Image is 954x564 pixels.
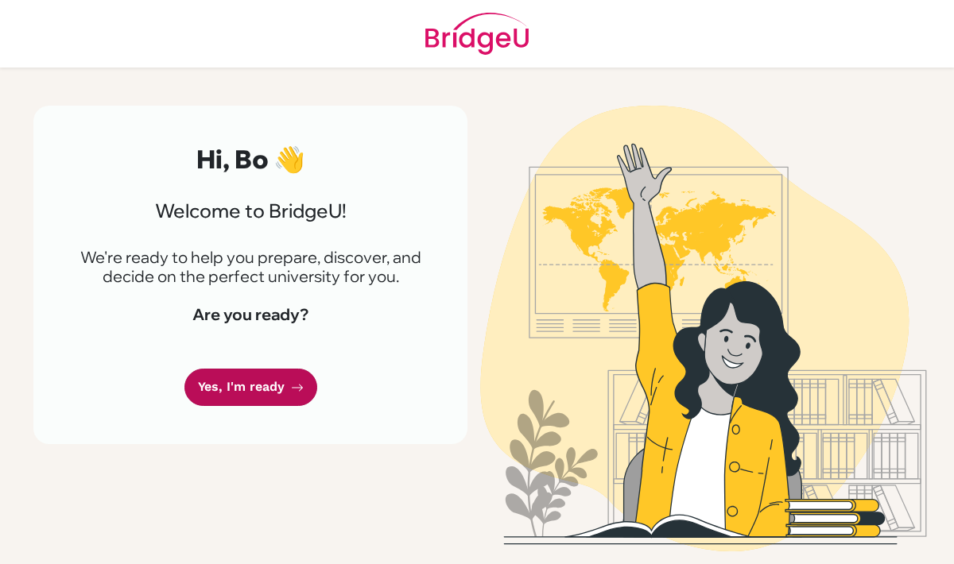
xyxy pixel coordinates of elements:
h2: Hi, Bo 👋 [72,144,429,174]
p: We're ready to help you prepare, discover, and decide on the perfect university for you. [72,248,429,286]
h4: Are you ready? [72,305,429,324]
a: Yes, I'm ready [184,369,317,406]
h3: Welcome to BridgeU! [72,199,429,222]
